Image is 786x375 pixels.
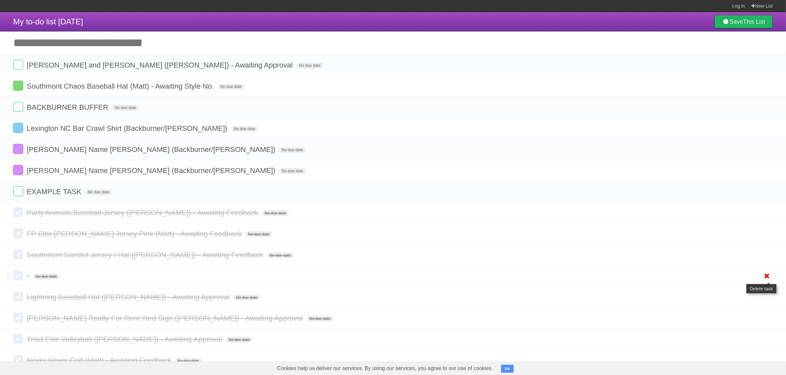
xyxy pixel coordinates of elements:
[112,105,139,111] span: No due date
[245,231,272,237] span: No due date
[279,147,306,153] span: No due date
[262,210,289,216] span: No due date
[33,274,60,279] span: No due date
[27,335,224,343] span: Triad Elite Volleyball ([PERSON_NAME]) - Awaiting Approval
[13,271,23,280] label: Done
[27,103,110,111] span: BACKBURNER BUFFER
[13,102,23,112] label: Done
[307,316,333,322] span: No due date
[13,81,23,91] label: Done
[13,60,23,70] label: Done
[27,272,31,280] span: -
[13,355,23,365] label: Done
[175,358,202,364] span: No due date
[27,124,229,132] span: Lexington NC Bar Crawl Shirt (Backburner/[PERSON_NAME])
[27,61,294,69] span: [PERSON_NAME] and [PERSON_NAME] ([PERSON_NAME]) - Awaiting Approval
[27,145,277,154] span: [PERSON_NAME] Name [PERSON_NAME] (Backburner/[PERSON_NAME])
[27,314,304,322] span: [PERSON_NAME] Realty For Rent Yard Sign ([PERSON_NAME]) - Awaiting Approval
[13,313,23,323] label: Done
[27,293,231,301] span: Lightning Baseball Hat ([PERSON_NAME]) - Awaiting Approval
[218,84,244,90] span: No due date
[231,126,258,132] span: No due date
[226,337,253,343] span: No due date
[13,228,23,238] label: Done
[267,252,293,258] span: No due date
[714,15,773,28] a: SaveThis List
[27,230,243,238] span: FP Elite [PERSON_NAME] Jersey Pink (Matt) - Awaiting Feedback
[271,362,500,375] span: Cookies help us deliver our services. By using our services, you agree to our use of cookies.
[296,63,323,69] span: No due date
[743,18,765,25] b: This List
[13,165,23,175] label: Done
[13,17,83,26] span: My to-do list [DATE]
[27,82,216,90] span: Southmont Chaos Baseball Hat (Matt) - Awaiting Style No.
[27,251,265,259] span: Southmont Sandlot Jersey / Hat ([PERSON_NAME]) - Awaiting Feedback
[13,207,23,217] label: Done
[13,186,23,196] label: Done
[13,123,23,133] label: Done
[13,249,23,259] label: Done
[27,356,173,364] span: Never Never Golf (Matt) - Awaiting Feedback
[13,334,23,344] label: Done
[27,166,277,175] span: [PERSON_NAME] Name [PERSON_NAME] (Backburner/[PERSON_NAME])
[233,295,260,301] span: No due date
[501,365,514,373] button: OK
[27,209,260,217] span: Party Animals Baseball Jersey ([PERSON_NAME]) - Awaiting Feedback
[13,292,23,302] label: Done
[27,187,83,196] span: EXAMPLE TASK
[13,144,23,154] label: Done
[279,168,306,174] span: No due date
[85,189,112,195] span: No due date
